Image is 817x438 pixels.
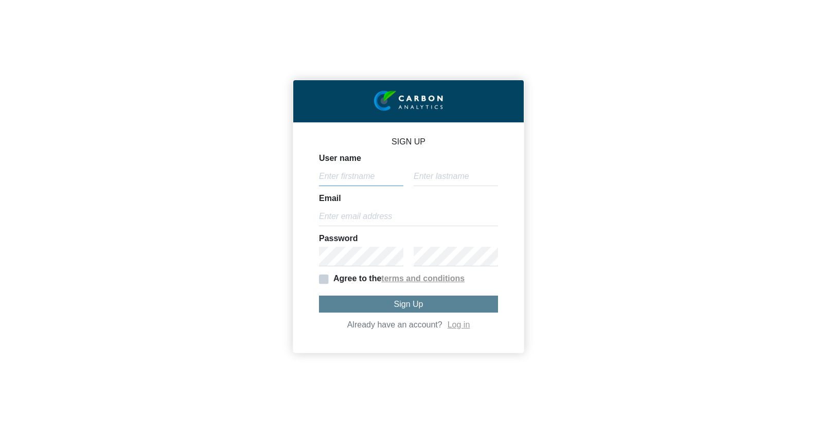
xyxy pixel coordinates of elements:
[347,320,442,329] span: Already have an account?
[319,154,361,162] label: User name
[319,138,498,146] p: SIGN UP
[374,90,443,112] img: insight-logo-2.png
[319,207,498,226] input: Enter email address
[319,234,358,243] label: Password
[13,125,188,148] input: Enter your email address
[140,317,187,331] em: Start Chat
[11,57,27,72] div: Navigation go back
[319,167,403,186] input: Enter firstname
[319,296,498,313] button: Sign Up
[414,167,498,186] input: Enter lastname
[448,320,470,329] a: Log in
[319,274,381,283] span: Agree to the
[69,58,188,71] div: Chat with us now
[13,156,188,308] textarea: Type your message and hit 'Enter'
[13,95,188,118] input: Enter your last name
[381,274,465,283] a: terms and conditions
[394,300,423,308] span: Sign Up
[169,5,193,30] div: Minimize live chat window
[319,194,341,203] label: Email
